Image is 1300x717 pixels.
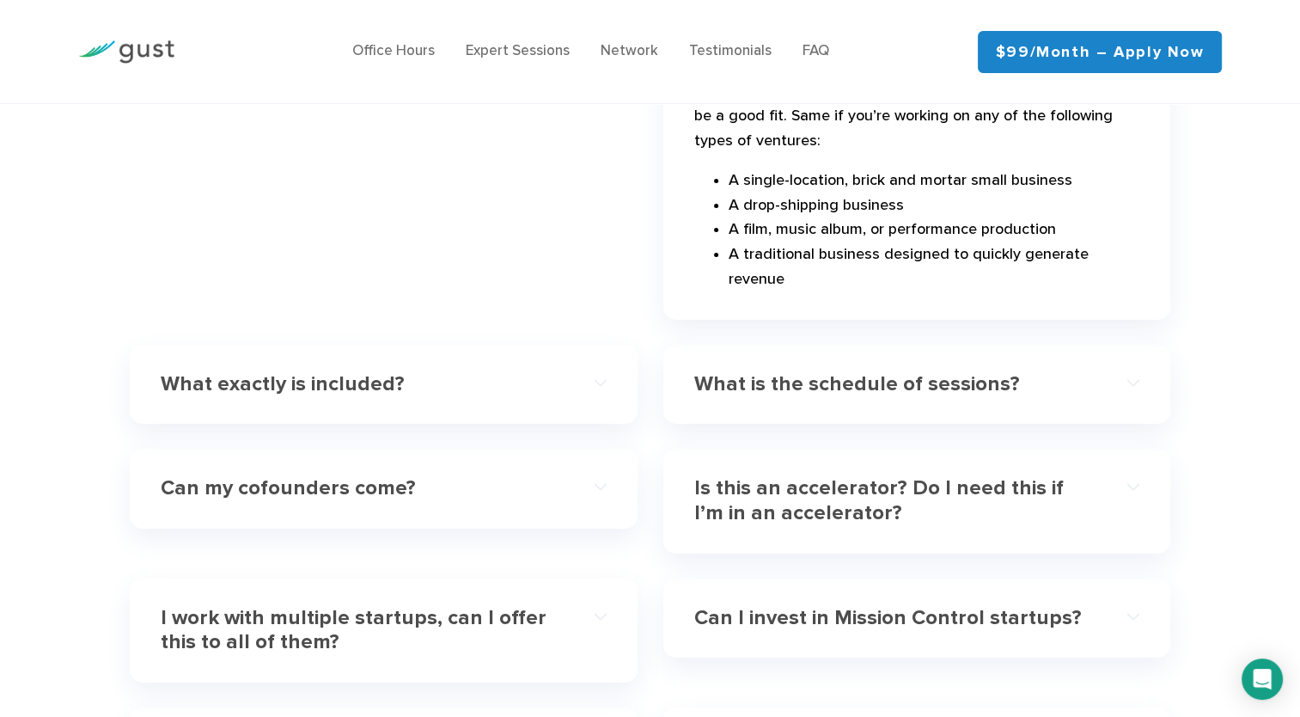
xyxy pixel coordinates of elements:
[466,42,570,59] a: Expert Sessions
[352,42,435,59] a: Office Hours
[601,42,658,59] a: Network
[978,31,1223,73] a: $99/month – Apply Now
[694,372,1095,397] h4: What is the schedule of sessions?
[1242,659,1283,700] div: Open Intercom Messenger
[161,372,561,397] h4: What exactly is included?
[803,42,829,59] a: FAQ
[729,218,1139,242] li: A film, music album, or performance production
[161,476,561,501] h4: Can my cofounders come?
[694,476,1095,526] h4: Is this an accelerator? Do I need this if I’m in an accelerator?
[694,606,1095,631] h4: Can I invest in Mission Control startups?
[729,169,1139,193] li: A single-location, brick and mortar small business
[729,193,1139,218] li: A drop-shipping business
[729,242,1139,292] li: A traditional business designed to quickly generate revenue
[689,42,772,59] a: Testimonials
[161,606,561,656] h4: I work with multiple startups, can I offer this to all of them?
[78,40,174,64] img: Gust Logo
